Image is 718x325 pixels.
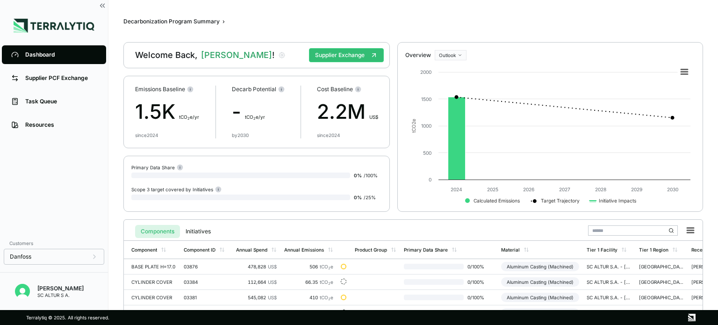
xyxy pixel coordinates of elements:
div: 03876 [184,264,229,269]
div: Dashboard [25,51,97,58]
button: Outlook [435,50,467,60]
text: 2026 [523,187,534,192]
div: SC ALTUR S.A. - [GEOGRAPHIC_DATA] [587,264,632,269]
div: BASE PLATE H=17.0 [131,264,176,269]
div: CYLINDER COVER [131,279,176,285]
text: Initiative Impacts [599,198,636,204]
sub: 2 [328,266,330,270]
div: Aluminum Casting (Machined) [501,277,579,287]
span: › [223,18,225,25]
div: since 2024 [317,132,340,138]
div: 66.35 [284,279,333,285]
div: Annual Spend [236,247,267,253]
div: 03384 [184,279,229,285]
div: 112,664 [236,279,277,285]
div: Overview [405,51,431,59]
text: 0 [429,177,431,182]
text: Calculated Emissions [474,198,520,203]
button: Supplier Exchange [309,48,384,62]
div: SC ALTUR S.A. - [GEOGRAPHIC_DATA] [587,279,632,285]
div: Component ID [184,247,215,253]
img: Dumitru Cotelin [15,284,30,299]
text: 2000 [420,69,431,75]
text: 2028 [595,187,606,192]
div: Primary Data Share [404,247,448,253]
div: [GEOGRAPHIC_DATA] [639,264,684,269]
span: tCO e [320,295,333,300]
tspan: 2 [411,122,416,124]
div: 410 [284,295,333,300]
div: Product Group [355,247,387,253]
sub: 2 [328,282,330,286]
div: since 2024 [135,132,158,138]
span: US$ [268,264,277,269]
text: 500 [423,150,431,156]
div: Scope 3 target covered by Initiatives [131,186,222,193]
text: 2024 [451,187,462,192]
div: Primary Data Share [131,164,183,171]
div: Material [501,247,520,253]
div: Aluminum Casting (Machined) [501,293,579,302]
div: SC ALTUR S.A. - [GEOGRAPHIC_DATA] [587,295,632,300]
text: Target Trajectory [541,198,580,204]
sub: 2 [253,116,256,121]
div: Resources [25,121,97,129]
div: SC ALTUR S A. [37,292,84,298]
text: 1500 [421,96,431,102]
span: / 100 % [364,173,378,178]
span: US$ [268,279,277,285]
span: tCO e [320,264,333,269]
div: 506 [284,264,333,269]
div: 545,082 [236,295,277,300]
span: US$ [268,295,277,300]
span: tCO e [320,279,333,285]
button: Open user button [11,280,34,303]
span: 0 / 100 % [464,264,494,269]
img: Logo [14,19,94,33]
span: t CO e/yr [179,114,199,120]
text: 2029 [631,187,642,192]
div: Tier 1 Region [639,247,668,253]
div: 478,828 [236,264,277,269]
div: Emissions Baseline [135,86,199,93]
button: Components [135,225,180,238]
span: US$ [369,114,378,120]
text: 2025 [487,187,498,192]
div: [PERSON_NAME] [37,285,84,292]
text: 2030 [667,187,678,192]
text: tCO e [411,119,416,133]
div: Aluminum Casting (Machined) [501,308,579,318]
span: 0 / 100 % [464,279,494,285]
div: Component [131,247,157,253]
button: Initiatives [180,225,216,238]
div: Decarbonization Program Summary [123,18,220,25]
span: / 25 % [364,195,376,200]
text: 1000 [421,123,431,129]
div: by 2030 [232,132,249,138]
div: Task Queue [25,98,97,105]
div: 1.5K [135,97,199,127]
span: [PERSON_NAME] [201,50,274,61]
span: t CO e/yr [245,114,265,120]
text: 2027 [559,187,570,192]
div: Supplier PCF Exchange [25,74,97,82]
div: - [232,97,285,127]
div: [GEOGRAPHIC_DATA] [639,279,684,285]
div: Annual Emissions [284,247,324,253]
div: Customers [4,238,104,249]
span: 0 % [354,195,362,200]
div: [GEOGRAPHIC_DATA] [639,295,684,300]
div: Aluminum Casting (Machined) [501,262,579,271]
span: 0 / 100 % [464,295,494,300]
div: Decarb Potential [232,86,285,93]
span: ! [272,50,274,60]
div: 03381 [184,295,229,300]
div: Tier 1 Facility [587,247,617,253]
div: 2.2M [317,97,378,127]
span: Danfoss [10,253,31,260]
sub: 2 [187,116,190,121]
span: 0 % [354,173,362,178]
div: CYLINDER COVER [131,295,176,300]
div: Welcome Back, [135,50,274,61]
div: Cost Baseline [317,86,378,93]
